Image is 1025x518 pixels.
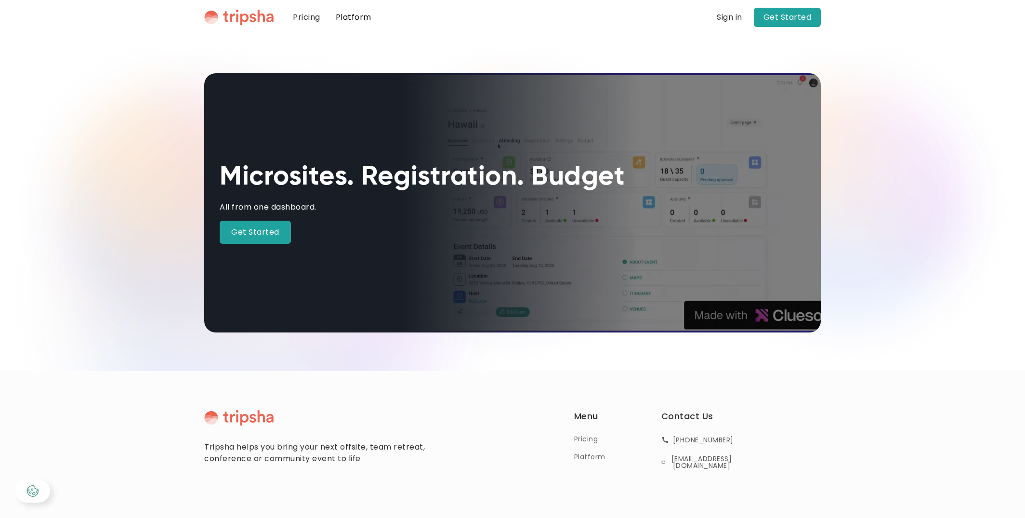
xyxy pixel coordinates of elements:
[574,410,598,426] div: Menu
[220,161,625,194] h1: Microsites. Registration. Budget
[220,201,316,213] div: All from one dashboard.
[204,9,274,26] img: Tripsha Logo
[204,9,274,26] a: home
[204,410,274,426] img: Tripsha Logo
[717,13,742,21] div: Sign in
[661,410,713,426] div: Contact Us
[220,221,291,244] a: Get Started
[574,452,605,462] a: Platform
[574,434,598,444] a: Pricing
[673,437,734,443] div: [PHONE_NUMBER]
[661,453,734,471] a: [EMAIL_ADDRESS][DOMAIN_NAME]
[717,12,742,23] a: Sign in
[754,8,821,27] a: Get Started
[661,434,734,446] a: [PHONE_NUMBER]
[204,441,435,465] div: Tripsha helps you bring your next offsite, team retreat, conference or community event to life
[670,455,734,469] div: [EMAIL_ADDRESS][DOMAIN_NAME]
